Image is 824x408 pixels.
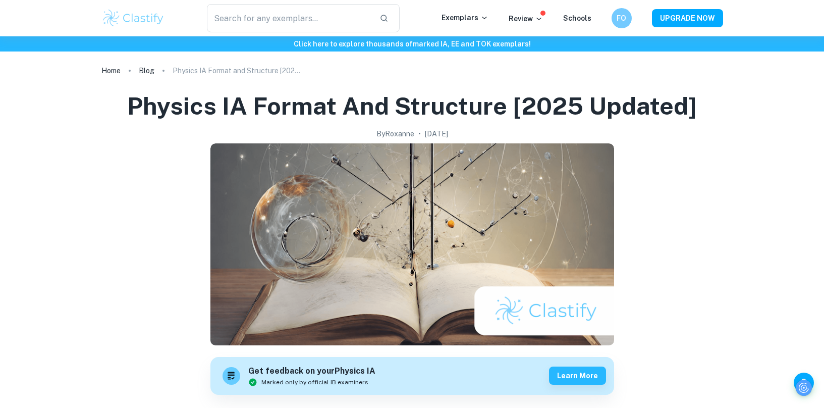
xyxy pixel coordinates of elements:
[2,38,822,49] h6: Click here to explore thousands of marked IA, EE and TOK exemplars !
[563,14,591,22] a: Schools
[207,4,372,32] input: Search for any exemplars...
[652,9,723,27] button: UPGRADE NOW
[794,373,814,393] button: Help and Feedback
[210,357,614,395] a: Get feedback on yourPhysics IAMarked only by official IB examinersLearn more
[616,13,627,24] h6: FO
[101,64,121,78] a: Home
[210,143,614,345] img: Physics IA Format and Structure [2025 updated] cover image
[418,128,421,139] p: •
[612,8,632,28] button: FO
[127,90,697,122] h1: Physics IA Format and Structure [2025 updated]
[425,128,448,139] h2: [DATE]
[173,65,304,76] p: Physics IA Format and Structure [2025 updated]
[248,365,375,378] h6: Get feedback on your Physics IA
[442,12,488,23] p: Exemplars
[509,13,543,24] p: Review
[376,128,414,139] h2: By Roxanne
[101,8,166,28] img: Clastify logo
[139,64,154,78] a: Blog
[261,378,368,387] span: Marked only by official IB examiners
[549,367,606,385] button: Learn more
